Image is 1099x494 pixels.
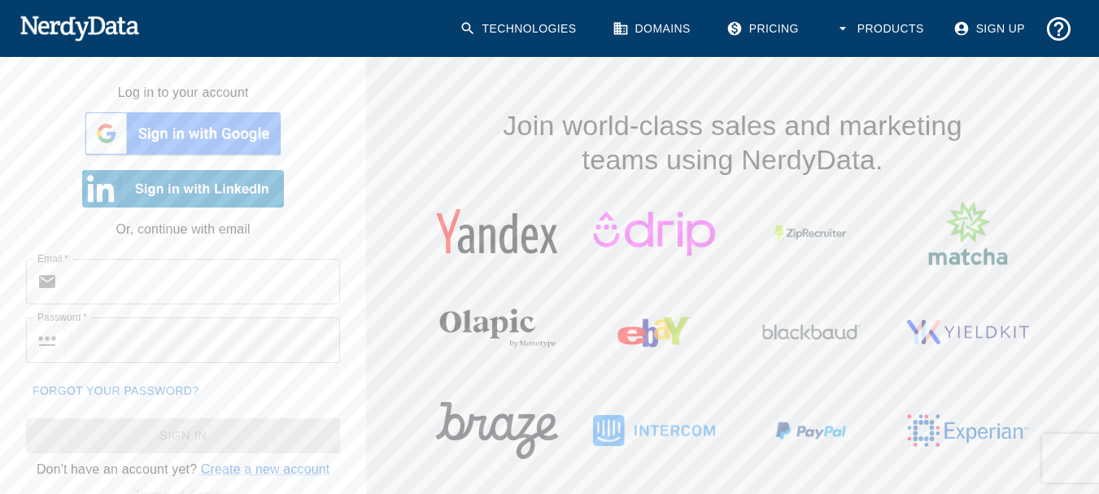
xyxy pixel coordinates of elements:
[37,251,68,265] label: Email
[593,295,715,369] img: eBay
[593,197,715,270] img: Drip
[907,197,1029,270] img: Matcha
[907,394,1029,467] img: Experian
[593,394,715,467] img: Intercom
[907,295,1029,369] img: YieldKit
[450,8,590,50] a: Technologies
[750,394,872,467] img: PayPal
[603,8,704,50] a: Domains
[436,394,558,467] img: Braze
[750,197,872,270] img: ZipRecruiter
[418,57,1047,177] h4: Join world-class sales and marketing teams using NerdyData.
[944,8,1038,50] a: Sign Up
[201,462,330,476] a: Create a new account
[1038,8,1079,50] button: Support and Documentation
[717,8,812,50] a: Pricing
[37,310,87,324] label: Password
[436,295,558,369] img: Olapic
[20,11,139,44] img: NerdyData.com
[436,197,558,270] img: Yandex
[750,295,872,369] img: Blackbaud
[26,376,205,406] a: Forgot your password?
[825,8,937,50] button: Products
